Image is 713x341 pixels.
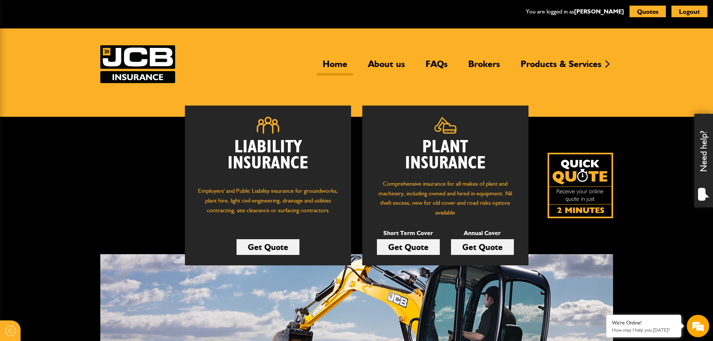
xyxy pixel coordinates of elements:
[420,58,453,76] a: FAQs
[612,320,676,326] div: We're Online!
[694,114,713,207] div: Need help?
[548,153,613,218] img: Quick Quote
[362,58,411,76] a: About us
[196,139,340,179] h2: Liability Insurance
[612,327,676,333] p: How may I help you today?
[574,8,624,15] a: [PERSON_NAME]
[526,7,624,16] p: You are logged in as
[374,179,517,217] p: Comprehensive insurance for all makes of plant and machinery, including owned and hired in equipm...
[630,6,666,17] button: Quotes
[515,58,607,76] a: Products & Services
[100,45,175,83] img: JCB Insurance Services logo
[196,186,340,222] p: Employers' and Public Liability insurance for groundworks, plant hire, light civil engineering, d...
[377,239,440,255] a: Get Quote
[463,58,506,76] a: Brokers
[548,153,613,218] a: Get your insurance quote isn just 2-minutes
[671,6,707,17] button: Logout
[317,58,353,76] a: Home
[237,239,299,255] a: Get Quote
[451,228,514,238] p: Annual Cover
[377,228,440,238] p: Short Term Cover
[451,239,514,255] a: Get Quote
[100,45,175,83] a: JCB Insurance Services
[374,139,517,171] h2: Plant Insurance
